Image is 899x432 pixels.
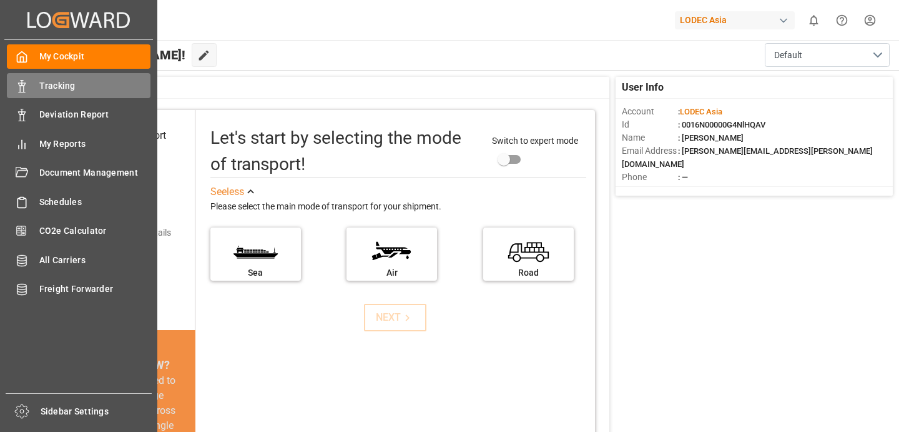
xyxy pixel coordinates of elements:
[622,80,664,95] span: User Info
[39,196,151,209] span: Schedules
[7,189,150,214] a: Schedules
[800,6,828,34] button: show 0 new notifications
[7,248,150,272] a: All Carriers
[39,108,151,121] span: Deviation Report
[680,107,722,116] span: LODEC Asia
[675,11,795,29] div: LODEC Asia
[622,118,678,131] span: Id
[39,138,151,151] span: My Reports
[675,8,800,32] button: LODEC Asia
[376,310,414,325] div: NEXT
[622,131,678,144] span: Name
[622,171,678,184] span: Phone
[39,254,151,267] span: All Carriers
[622,184,678,197] span: Account Type
[210,184,244,199] div: See less
[210,125,480,178] div: Let's start by selecting the mode of transport!
[7,73,150,98] a: Tracking
[7,161,150,185] a: Document Management
[678,107,722,116] span: :
[353,266,431,279] div: Air
[41,405,152,418] span: Sidebar Settings
[492,136,578,146] span: Switch to expert mode
[7,219,150,243] a: CO2e Calculator
[622,144,678,158] span: Email Address
[39,283,151,296] span: Freight Forwarder
[39,166,151,179] span: Document Management
[364,304,426,331] button: NEXT
[39,79,151,93] span: Tracking
[7,131,150,156] a: My Reports
[678,173,688,182] span: : —
[678,133,744,143] span: : [PERSON_NAME]
[7,44,150,69] a: My Cockpit
[678,120,765,129] span: : 0016N00000G4NlHQAV
[765,43,890,67] button: open menu
[622,105,678,118] span: Account
[217,266,295,279] div: Sea
[7,103,150,127] a: Deviation Report
[7,277,150,301] a: Freight Forwarder
[39,50,151,63] span: My Cockpit
[774,49,802,62] span: Default
[39,224,151,238] span: CO2e Calculator
[678,186,709,195] span: : Shipper
[210,199,587,214] div: Please select the main mode of transport for your shipment.
[828,6,856,34] button: Help Center
[489,266,567,279] div: Road
[622,146,873,169] span: : [PERSON_NAME][EMAIL_ADDRESS][PERSON_NAME][DOMAIN_NAME]
[51,43,185,67] span: Hello [PERSON_NAME]!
